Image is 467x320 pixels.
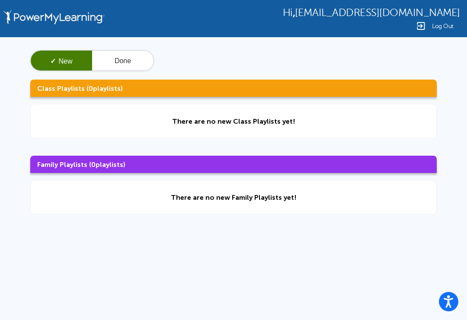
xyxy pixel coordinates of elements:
[295,7,460,19] span: [EMAIL_ADDRESS][DOMAIN_NAME]
[432,23,454,29] span: Log Out
[91,160,96,169] span: 0
[30,80,437,97] h3: Class Playlists ( playlists)
[31,51,92,71] button: ✓New
[283,7,293,19] span: Hi
[89,84,93,93] span: 0
[416,21,426,31] img: Logout Icon
[30,156,437,173] h3: Family Playlists ( playlists)
[50,58,56,65] span: ✓
[171,193,297,202] div: There are no new Family Playlists yet!
[92,51,154,71] button: Done
[283,6,460,19] div: ,
[172,117,295,125] div: There are no new Class Playlists yet!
